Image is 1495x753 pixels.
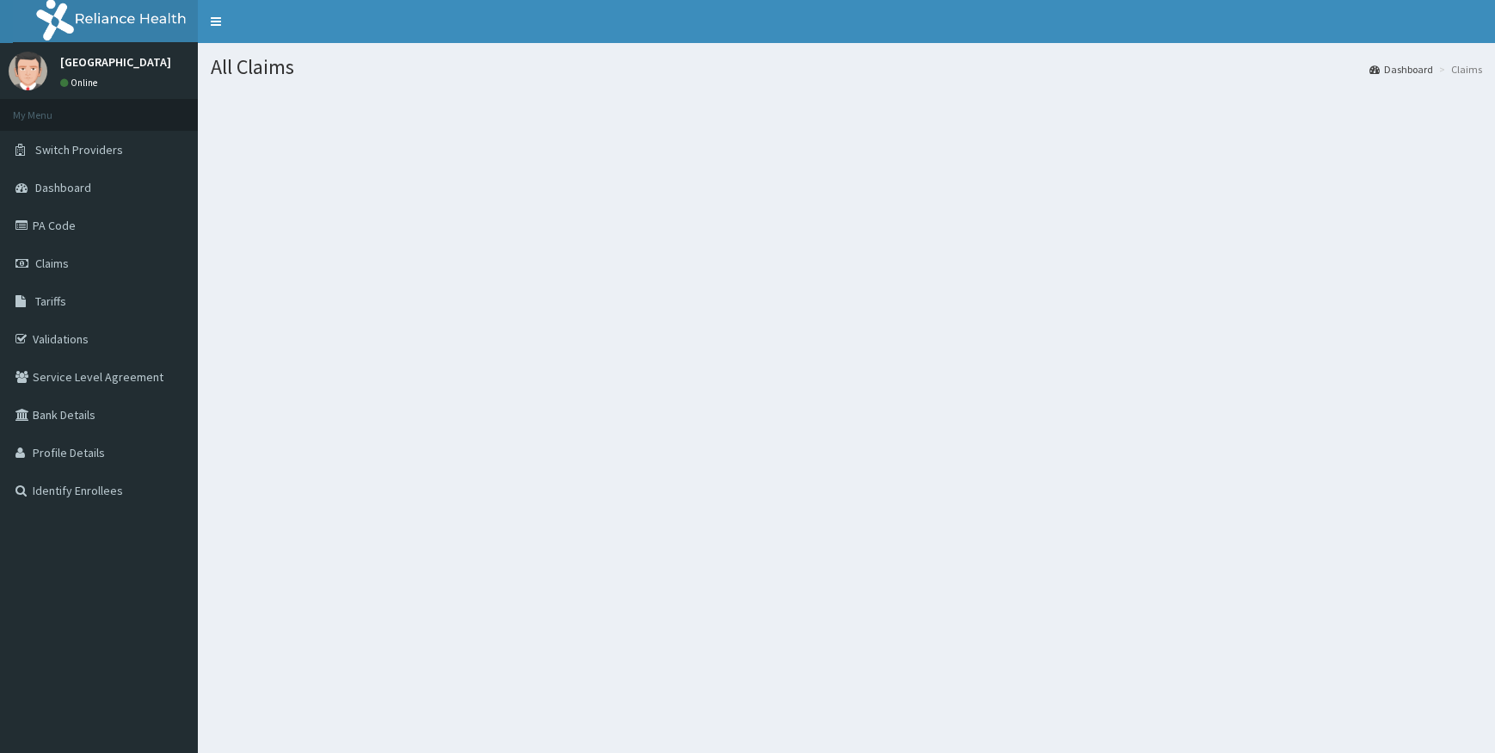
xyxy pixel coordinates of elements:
[211,56,1482,78] h1: All Claims
[1369,62,1433,77] a: Dashboard
[35,142,123,157] span: Switch Providers
[9,52,47,90] img: User Image
[35,180,91,195] span: Dashboard
[60,56,171,68] p: [GEOGRAPHIC_DATA]
[35,293,66,309] span: Tariffs
[60,77,102,89] a: Online
[1435,62,1482,77] li: Claims
[35,256,69,271] span: Claims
